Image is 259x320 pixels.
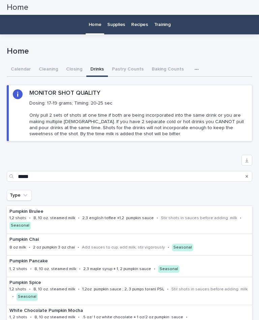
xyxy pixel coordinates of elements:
p: Pumpkin Brulee [9,209,250,214]
p: • [156,216,158,221]
p: • [240,216,241,221]
p: 2,3 maple syrup + 1, 2 pumpkin sauce [83,267,151,271]
p: Stir shots in sauces before adding milk [161,216,237,221]
p: 1, 2 shots [9,315,27,320]
div: Seasonal [158,265,179,273]
p: 1, 2 shots [9,267,27,271]
p: • [167,287,169,292]
p: 1,2 shots [9,287,26,292]
div: Seasonal [9,222,31,229]
p: 8, 10 oz. steamed milk [33,287,75,292]
p: Stir shots in sauces before adding milk [171,287,248,292]
p: Supplies [107,13,125,28]
div: Seasonal [172,244,193,251]
p: Dosing: 17-19 grams; Timing: 20-25 sec Only pull 2 sets of shots at one time if both are being in... [29,100,248,137]
button: Cleaning [35,63,62,77]
p: 2 oz pumpkin 3 oz chai [33,245,75,250]
p: • [30,267,32,271]
a: Pumpkin Brulee1,2 shots•8, 10 oz. steamed milk•2,3 english toffee +1,2 pumpkin sauce•Stir shots i... [7,206,252,234]
p: 1,2oz pumpkin sauce ; 2, 3 pumps torani PSL [82,287,164,292]
p: 8, 10 oz. steamed milk [33,216,75,221]
p: • [78,216,80,221]
p: • [79,267,81,271]
p: • [30,315,32,320]
p: .5 oz/ 1 oz white chocolate + 1 oz/2 oz pumpkin sauce [82,315,183,320]
p: • [78,245,79,250]
p: • [78,287,80,292]
p: 2,3 english toffee +1,2 pumpkin sauce [82,216,154,221]
p: • [168,245,169,250]
input: Search [7,171,252,182]
button: Calendar [7,63,35,77]
p: 8, 10 oz. steamed milk [34,267,76,271]
p: Home [89,13,102,28]
p: 8 oz milk [9,245,26,250]
p: • [12,294,14,299]
a: Pumpkin Pancake1, 2 shots•8, 10 oz. steamed milk•2,3 maple syrup + 1, 2 pumpkin sauce•Seasonal [7,256,252,277]
button: Baking Counts [148,63,188,77]
p: • [154,267,155,271]
p: Training [154,13,171,28]
p: • [29,216,31,221]
p: Pumpkin Chai [9,237,223,242]
p: Add sauces to cup, add milk, stir vigorously [82,245,165,250]
h2: MONITOR SHOT QUALITY [29,89,100,97]
a: Training [151,13,174,34]
a: Pumpkin Spice1,2 shots•8, 10 oz. steamed milk•1,2oz pumpkin sauce ; 2, 3 pumps torani PSL•Stir sh... [7,277,252,305]
button: Drinks [86,63,108,77]
button: Closing [62,63,86,77]
a: Supplies [104,13,128,34]
div: Seasonal [17,293,38,300]
p: Home [7,47,250,56]
p: Recipes [131,13,148,28]
p: • [78,315,80,320]
p: White Chocolate Pumpkin Mocha [9,308,250,314]
p: Pumpkin Pancake [9,258,218,264]
p: 1,2 shots [9,216,26,221]
a: Pumpkin Chai8 oz milk•2 oz pumpkin 3 oz chai•Add sauces to cup, add milk, stir vigorously•Seasonal [7,234,252,256]
p: 8, 10 oz steamed milk [34,315,75,320]
p: • [29,287,31,292]
a: Home [86,13,105,33]
button: Type [7,190,32,201]
p: • [186,315,188,320]
p: Pumpkin Spice [9,280,250,286]
a: Recipes [128,13,151,34]
button: Pastry Counts [108,63,148,77]
p: • [29,245,30,250]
